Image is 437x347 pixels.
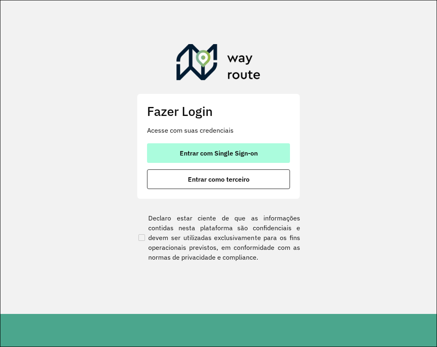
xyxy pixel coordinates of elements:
[147,169,290,189] button: button
[147,104,290,119] h2: Fazer Login
[180,150,258,156] span: Entrar com Single Sign-on
[137,213,300,262] label: Declaro estar ciente de que as informações contidas nesta plataforma são confidenciais e devem se...
[188,176,250,182] span: Entrar como terceiro
[176,44,261,83] img: Roteirizador AmbevTech
[147,143,290,163] button: button
[147,125,290,135] p: Acesse com suas credenciais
